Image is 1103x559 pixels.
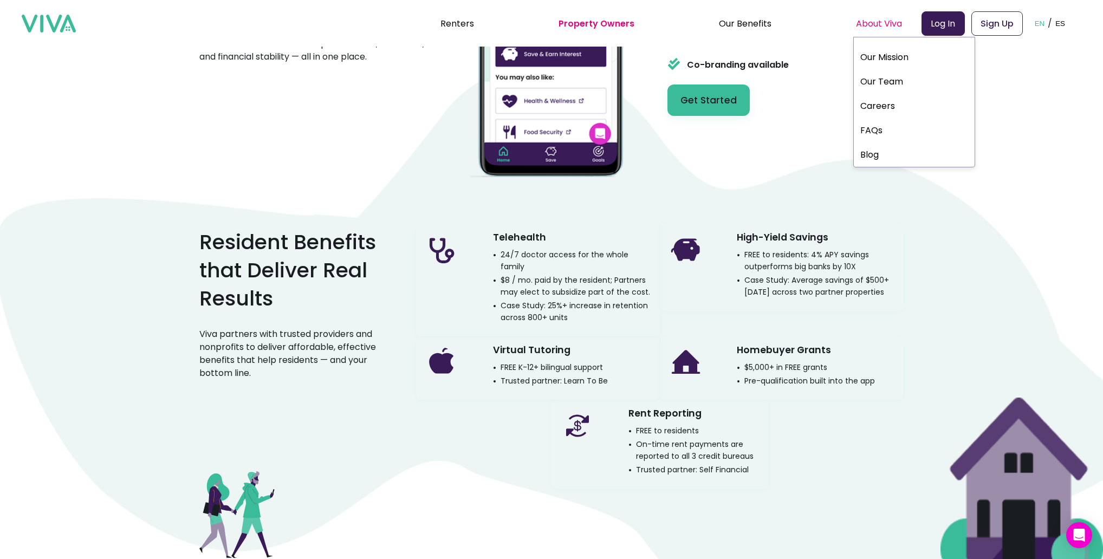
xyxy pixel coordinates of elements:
img: Trophy [667,56,680,71]
div: Open Intercom Messenger [1066,522,1092,548]
a: Our Team [854,71,975,92]
img: Benefit icon [669,232,703,267]
p: Case Study: 25%+ increase in retention across 800+ units [493,300,651,323]
a: Blog [854,145,975,165]
h3: Virtual Tutoring [493,341,570,360]
a: Careers [854,96,975,116]
button: EN [1031,6,1048,40]
img: Benefit icon [425,232,459,267]
h2: Resident Benefits that Deliver Real Results [199,228,381,313]
p: Co-branding available [687,58,789,71]
button: ES [1052,6,1068,40]
a: Sign Up [971,11,1023,36]
button: Get Started [667,84,750,116]
p: Case Study: Average savings of $500+ [DATE] across two partner properties [737,274,895,298]
h3: Telehealth [493,228,546,247]
img: Couple walking [199,471,275,558]
div: Our Benefits [719,10,771,37]
a: FAQs [854,120,975,140]
p: 24/7 doctor access for the whole family [493,249,651,272]
p: Pre-qualification built into the app [737,375,875,387]
a: Property Owners [559,17,634,30]
p: $8 / mo. paid by the resident; Partners may elect to subsidize part of the cost. [493,274,651,298]
a: Our Mission [854,47,975,67]
div: About Viva [856,10,902,37]
p: $5,000+ in FREE grants [737,361,827,373]
img: viva [22,15,76,33]
a: Renters [440,17,474,30]
p: FREE K-12+ bilingual support [493,361,603,373]
h3: Rent Reporting [628,404,702,423]
a: Log In [922,11,965,36]
h3: High-Yield Savings [737,228,828,247]
p: FREE to residents: 4% APY savings outperforms big banks by 10X [737,249,895,272]
h3: Homebuyer Grants [737,341,831,360]
p: Trusted partner: Learn To Be [493,375,608,387]
p: / [1048,15,1052,31]
p: Viva partners with trusted providers and nonprofits to deliver affordable, effective benefits tha... [199,328,381,380]
p: On-time rent payments are reported to all 3 credit bureaus [628,438,760,462]
img: Benefit icon [669,345,703,380]
img: Benefit icon [425,345,459,380]
p: Trusted partner: Self Financial [628,464,749,476]
img: Benefit icon [560,408,595,443]
p: FREE to residents [628,425,699,437]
